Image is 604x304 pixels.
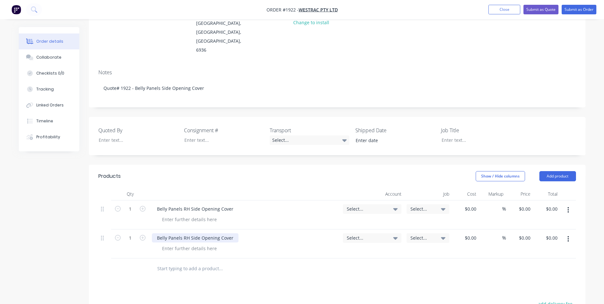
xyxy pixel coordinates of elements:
[152,204,238,214] div: Belly Panels RH Side Opening Cover
[502,234,506,242] span: %
[347,235,387,241] span: Select...
[19,129,79,145] button: Profitability
[19,49,79,65] button: Collaborate
[506,188,533,200] div: Price
[299,7,338,13] a: WesTrac Pty Ltd
[347,206,387,212] span: Select...
[351,136,430,145] input: Enter date
[488,5,520,14] button: Close
[19,113,79,129] button: Timeline
[452,188,479,200] div: Cost
[111,188,149,200] div: Qty
[270,135,349,145] div: Select...
[152,233,238,242] div: Belly Panels RH Side Opening Cover
[523,5,558,14] button: Submit as Quote
[539,171,576,181] button: Add product
[410,206,435,212] span: Select...
[404,188,452,200] div: Job
[98,172,121,180] div: Products
[502,205,506,213] span: %
[36,54,61,60] div: Collaborate
[355,127,435,134] label: Shipped Date
[184,127,264,134] label: Consignment #
[410,235,435,241] span: Select...
[340,188,404,200] div: Account
[36,118,53,124] div: Timeline
[11,5,21,14] img: Factory
[36,70,64,76] div: Checklists 0/0
[19,33,79,49] button: Order details
[98,69,576,76] div: Notes
[19,97,79,113] button: Linked Orders
[562,5,596,14] button: Submit as Order
[36,86,54,92] div: Tracking
[98,78,576,98] div: Quote# 1922 - Belly Panels Side Opening Cover
[533,188,560,200] div: Total
[191,1,254,55] div: Accounts Payable Locked Bag 9[GEOGRAPHIC_DATA], [GEOGRAPHIC_DATA], [GEOGRAPHIC_DATA], 6936
[196,19,249,54] div: [GEOGRAPHIC_DATA], [GEOGRAPHIC_DATA], [GEOGRAPHIC_DATA], 6936
[157,262,284,275] input: Start typing to add a product...
[266,7,299,13] span: Order #1922 -
[36,102,64,108] div: Linked Orders
[290,18,332,27] button: Change to install
[441,127,521,134] label: Job Title
[19,81,79,97] button: Tracking
[36,134,60,140] div: Profitability
[19,65,79,81] button: Checklists 0/0
[36,39,63,44] div: Order details
[98,127,178,134] label: Quoted By
[476,171,525,181] button: Show / Hide columns
[270,127,349,134] label: Transport
[479,188,506,200] div: Markup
